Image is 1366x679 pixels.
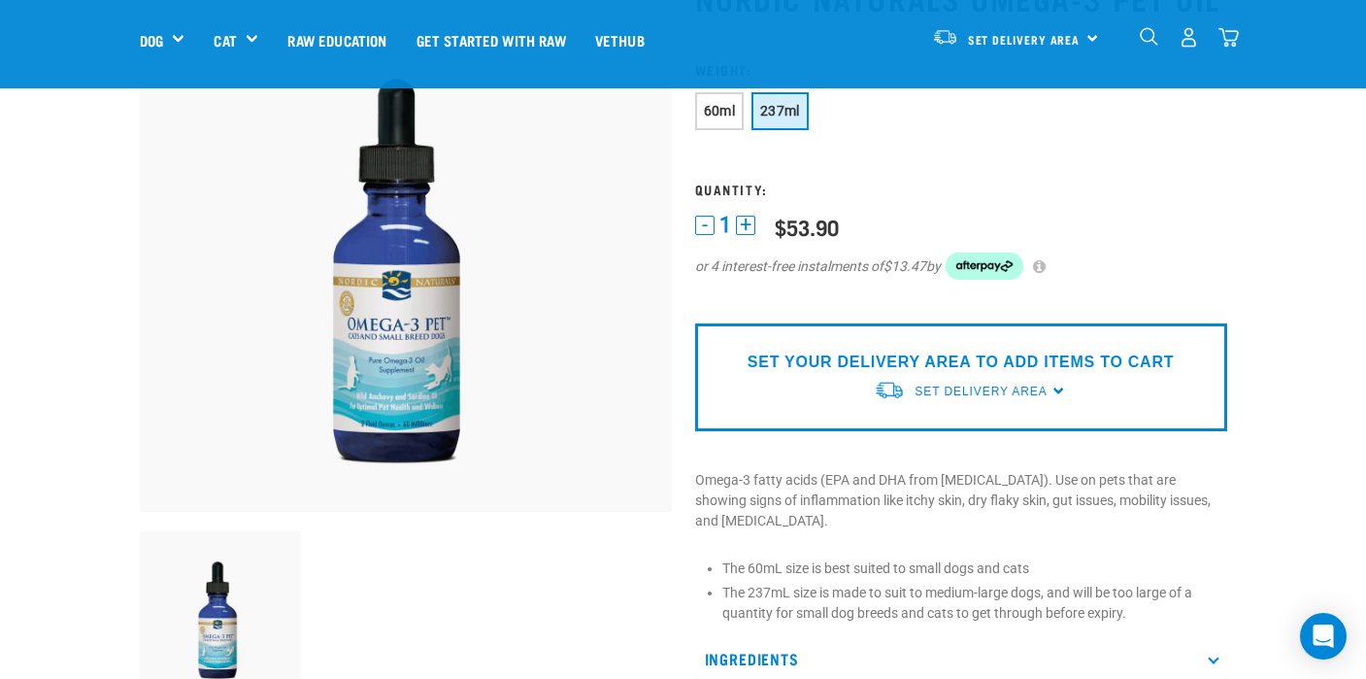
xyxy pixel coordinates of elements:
[402,1,581,79] a: Get started with Raw
[581,1,659,79] a: Vethub
[932,28,958,46] img: van-moving.png
[722,559,1227,579] li: The 60mL size is best suited to small dogs and cats
[736,216,755,235] button: +
[1140,27,1158,46] img: home-icon-1@2x.png
[273,1,401,79] a: Raw Education
[695,182,1227,196] h3: Quantity:
[695,253,1227,280] div: or 4 interest-free instalments of by
[695,470,1227,531] p: Omega-3 fatty acids (EPA and DHA from [MEDICAL_DATA]). Use on pets that are showing signs of infl...
[1300,613,1347,660] div: Open Intercom Messenger
[874,380,905,400] img: van-moving.png
[968,36,1081,43] span: Set Delivery Area
[722,583,1227,624] li: The 237mL size is made to suit to medium-large dogs, and will be too large of a quantity for smal...
[760,103,800,119] span: 237ml
[1218,27,1239,48] img: home-icon@2x.png
[751,92,809,130] button: 237ml
[946,253,1023,280] img: Afterpay
[719,215,731,235] span: 1
[704,103,736,119] span: 60ml
[695,216,715,235] button: -
[883,256,926,277] span: $13.47
[915,385,1047,398] span: Set Delivery Area
[695,92,745,130] button: 60ml
[140,29,163,51] a: Dog
[214,29,236,51] a: Cat
[1179,27,1199,48] img: user.png
[775,215,839,239] div: $53.90
[748,351,1174,374] p: SET YOUR DELIVERY AREA TO ADD ITEMS TO CART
